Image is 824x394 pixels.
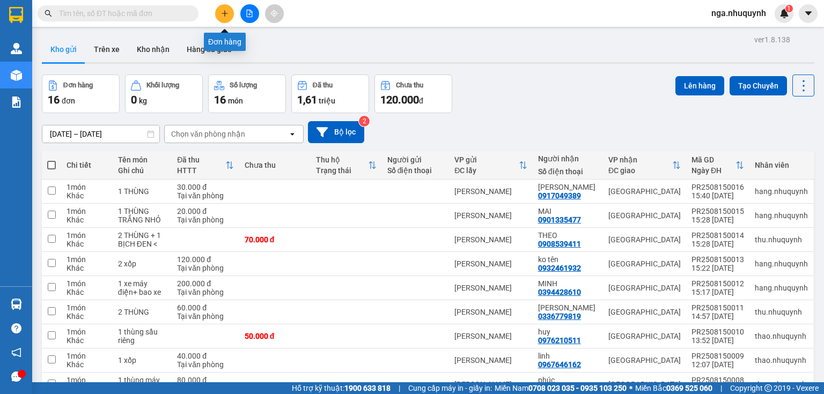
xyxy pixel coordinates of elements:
span: nga.nhuquynh [703,6,775,20]
div: 60.000 đ [177,303,233,312]
span: 1,61 [297,93,317,106]
span: | [720,382,722,394]
div: 1 món [67,231,107,240]
span: kg [139,96,147,105]
div: 15:28 [DATE] [691,240,744,248]
div: ver 1.8.138 [754,34,790,46]
button: caret-down [799,4,818,23]
button: plus [215,4,234,23]
span: 120.000 [380,93,419,106]
span: 16 [48,93,60,106]
div: 1 món [67,352,107,360]
div: hang.nhuquynh [755,259,808,268]
strong: 1900 633 818 [344,384,391,392]
div: 120.000 đ [177,255,233,264]
th: Toggle SortBy [449,151,533,180]
span: đơn [62,96,75,105]
div: ĐC lấy [454,166,519,175]
div: linh [538,352,598,360]
div: 0967646162 [538,360,581,369]
div: Người nhận [538,154,598,163]
div: hang.nhuquynh [755,284,808,292]
div: 2 THÙNG [118,308,166,316]
div: thu.nhuquynh [755,308,808,316]
div: Khác [67,264,107,272]
img: warehouse-icon [11,70,22,81]
input: Select a date range. [42,125,159,143]
th: Toggle SortBy [172,151,239,180]
div: [PERSON_NAME] [454,211,527,220]
div: thao.nhuquynh [755,332,808,340]
div: 50.000 đ [245,332,305,340]
div: 1 món [67,183,107,191]
div: Trạng thái [316,166,368,175]
div: [GEOGRAPHIC_DATA] [608,356,681,365]
img: warehouse-icon [11,299,22,310]
th: Toggle SortBy [686,151,749,180]
div: PR2508150013 [691,255,744,264]
div: 1 món [67,279,107,288]
div: 15:40 [DATE] [691,191,744,200]
th: Toggle SortBy [603,151,686,180]
button: aim [265,4,284,23]
div: phúc [538,376,598,384]
div: [GEOGRAPHIC_DATA] [608,259,681,268]
div: 12:07 [DATE] [691,360,744,369]
span: Miền Bắc [635,382,712,394]
div: Khối lượng [146,81,179,89]
div: [PERSON_NAME] [454,308,527,316]
div: 80.000 đ [177,376,233,384]
div: [GEOGRAPHIC_DATA] [608,332,681,340]
strong: 0369 525 060 [666,384,712,392]
div: [PERSON_NAME] [454,235,527,244]
span: question-circle [11,323,21,333]
div: PR2508150011 [691,303,744,312]
div: HTTT [177,166,225,175]
div: 1 thùng sầu riêng [118,328,166,345]
span: Cung cấp máy in - giấy in: [408,382,492,394]
div: [GEOGRAPHIC_DATA] [608,211,681,220]
div: thao.nhuquynh [755,356,808,365]
div: Khác [67,360,107,369]
button: Tạo Chuyến [730,76,787,95]
div: [PERSON_NAME] [454,380,527,389]
button: Lên hàng [675,76,724,95]
div: Khác [67,215,107,224]
div: [PERSON_NAME] [454,284,527,292]
span: search [45,10,52,17]
span: 0 [131,93,137,106]
div: 30.000 đ [177,183,233,191]
div: [GEOGRAPHIC_DATA] [608,284,681,292]
div: Đã thu [313,81,333,89]
button: Kho nhận [128,36,178,62]
div: 2 THÙNG + 1 BỊCH ĐEN < [118,231,166,248]
div: THÙY DƯƠNG [538,303,598,312]
div: 20.000 đ [177,207,233,215]
img: solution-icon [11,96,22,108]
div: Người gửi [387,155,444,164]
div: PR2508150016 [691,183,744,191]
div: 1 món [67,376,107,384]
div: 1 xốp [118,356,166,365]
div: 0901335477 [538,215,581,224]
div: hang.nhuquynh [755,211,808,220]
div: Chọn văn phòng nhận [171,129,245,139]
div: Khác [67,240,107,248]
button: Số lượng16món [208,75,286,113]
div: Số điện thoại [387,166,444,175]
div: Khác [67,312,107,321]
div: thu.nhuquynh [755,235,808,244]
div: PR2508150014 [691,231,744,240]
div: Tại văn phòng [177,288,233,296]
svg: open [288,130,297,138]
span: Miền Nam [495,382,627,394]
span: 16 [214,93,226,106]
div: [GEOGRAPHIC_DATA] [608,380,681,389]
strong: 0708 023 035 - 0935 103 250 [528,384,627,392]
div: PR2508150015 [691,207,744,215]
sup: 1 [785,5,793,12]
div: 40.000 đ [177,352,233,360]
div: THEO [538,231,598,240]
div: 1 THÙNG [118,187,166,196]
div: 1 món [67,328,107,336]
